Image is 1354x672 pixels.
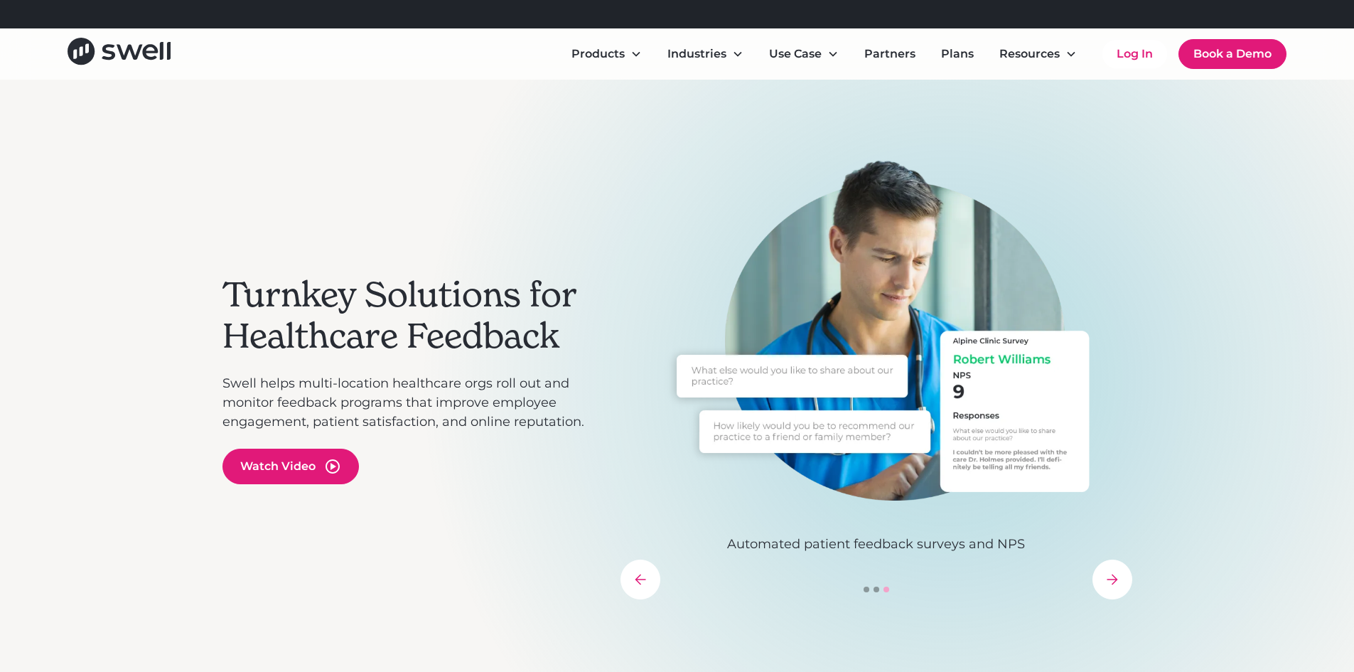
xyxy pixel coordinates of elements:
[874,587,879,592] div: Show slide 2 of 3
[864,587,869,592] div: Show slide 1 of 3
[620,159,1132,599] div: carousel
[620,159,1132,554] div: 2 of 3
[620,535,1132,554] p: Automated patient feedback surveys and NPS
[1102,40,1167,68] a: Log In
[883,587,889,592] div: Show slide 3 of 3
[930,40,985,68] a: Plans
[667,46,726,63] div: Industries
[620,560,660,599] div: previous slide
[769,46,822,63] div: Use Case
[222,449,359,484] a: open lightbox
[222,274,606,356] h2: Turnkey Solutions for Healthcare Feedback
[853,40,927,68] a: Partners
[1178,39,1286,69] a: Book a Demo
[1092,560,1132,599] div: next slide
[240,458,316,475] div: Watch Video
[1111,518,1354,672] iframe: Chat Widget
[68,38,171,70] a: home
[222,374,606,432] p: Swell helps multi-location healthcare orgs roll out and monitor feedback programs that improve em...
[999,46,1060,63] div: Resources
[758,40,850,68] div: Use Case
[571,46,625,63] div: Products
[988,40,1088,68] div: Resources
[560,40,653,68] div: Products
[656,40,755,68] div: Industries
